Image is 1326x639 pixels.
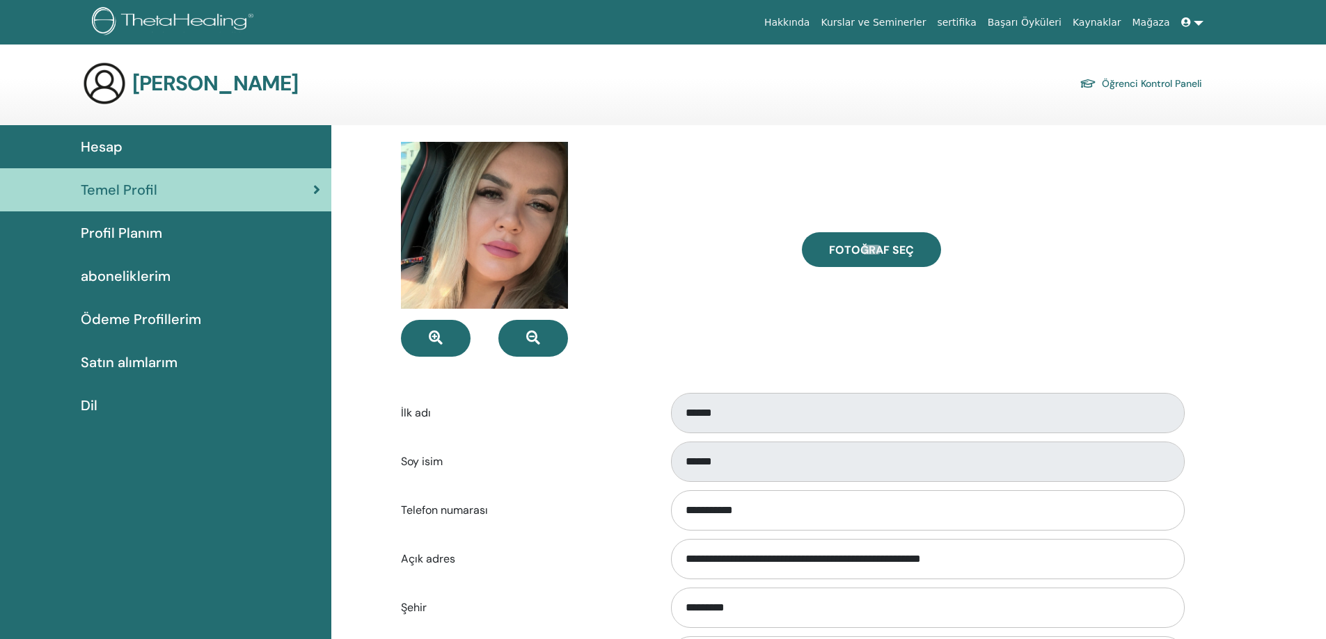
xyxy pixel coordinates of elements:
label: İlk adı [390,400,658,426]
label: Soy isim [390,448,658,475]
img: generic-user-icon.jpg [82,61,127,106]
img: graduation-cap.svg [1080,78,1096,90]
span: Temel Profil [81,179,157,200]
img: default.jpg [401,142,568,309]
span: aboneliklerim [81,266,171,286]
label: Açık adres [390,546,658,572]
span: Fotoğraf seç [829,243,914,257]
span: Ödeme Profillerim [81,309,201,330]
a: Hakkında [759,10,816,35]
span: Profil Planım [81,223,162,243]
a: Kurslar ve Seminerler [815,10,931,35]
a: Mağaza [1126,10,1175,35]
span: Satın alımlarım [81,352,177,373]
label: Şehir [390,594,658,621]
img: logo.png [92,7,258,38]
input: Fotoğraf seç [862,245,881,254]
a: Başarı Öyküleri [982,10,1067,35]
span: Hesap [81,136,123,157]
h3: [PERSON_NAME] [132,71,299,96]
a: Kaynaklar [1067,10,1127,35]
a: sertifika [931,10,981,35]
a: Öğrenci Kontrol Paneli [1080,74,1202,93]
label: Telefon numarası [390,497,658,524]
span: Dil [81,395,97,416]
